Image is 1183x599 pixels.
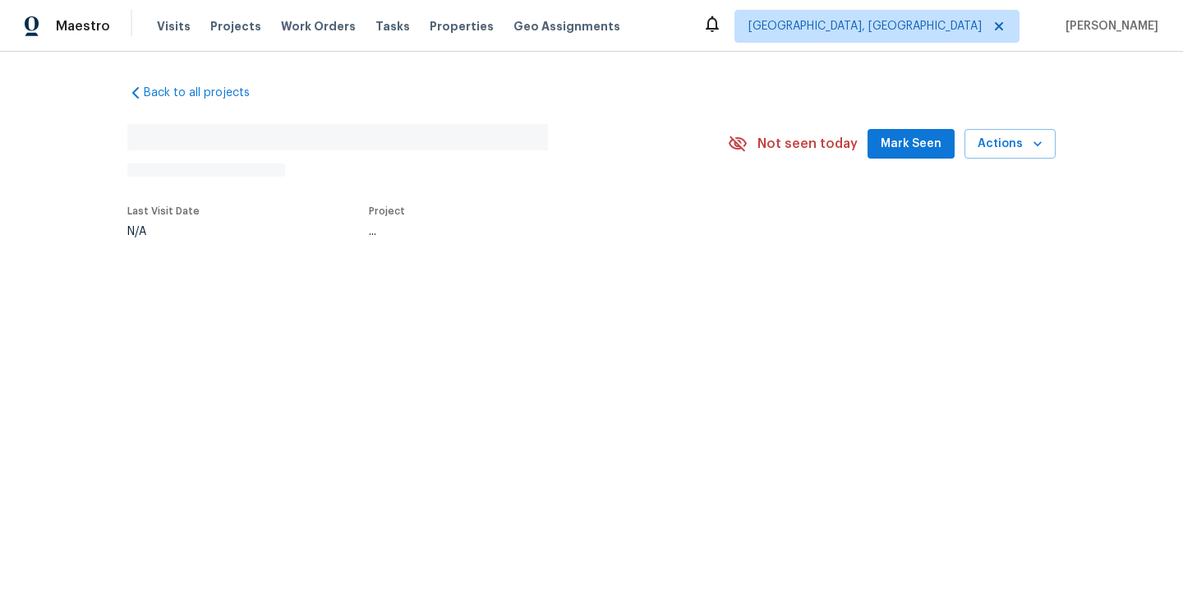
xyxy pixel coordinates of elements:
button: Actions [964,129,1056,159]
span: Geo Assignments [513,18,620,35]
div: N/A [127,226,200,237]
span: Properties [430,18,494,35]
span: Visits [157,18,191,35]
span: [GEOGRAPHIC_DATA], [GEOGRAPHIC_DATA] [748,18,982,35]
span: Mark Seen [881,134,941,154]
span: Not seen today [757,136,858,152]
span: Project [369,206,405,216]
a: Back to all projects [127,85,285,101]
span: Last Visit Date [127,206,200,216]
span: Tasks [375,21,410,32]
span: Projects [210,18,261,35]
span: [PERSON_NAME] [1059,18,1158,35]
span: Actions [978,134,1043,154]
span: Work Orders [281,18,356,35]
button: Mark Seen [868,129,955,159]
div: ... [369,226,684,237]
span: Maestro [56,18,110,35]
